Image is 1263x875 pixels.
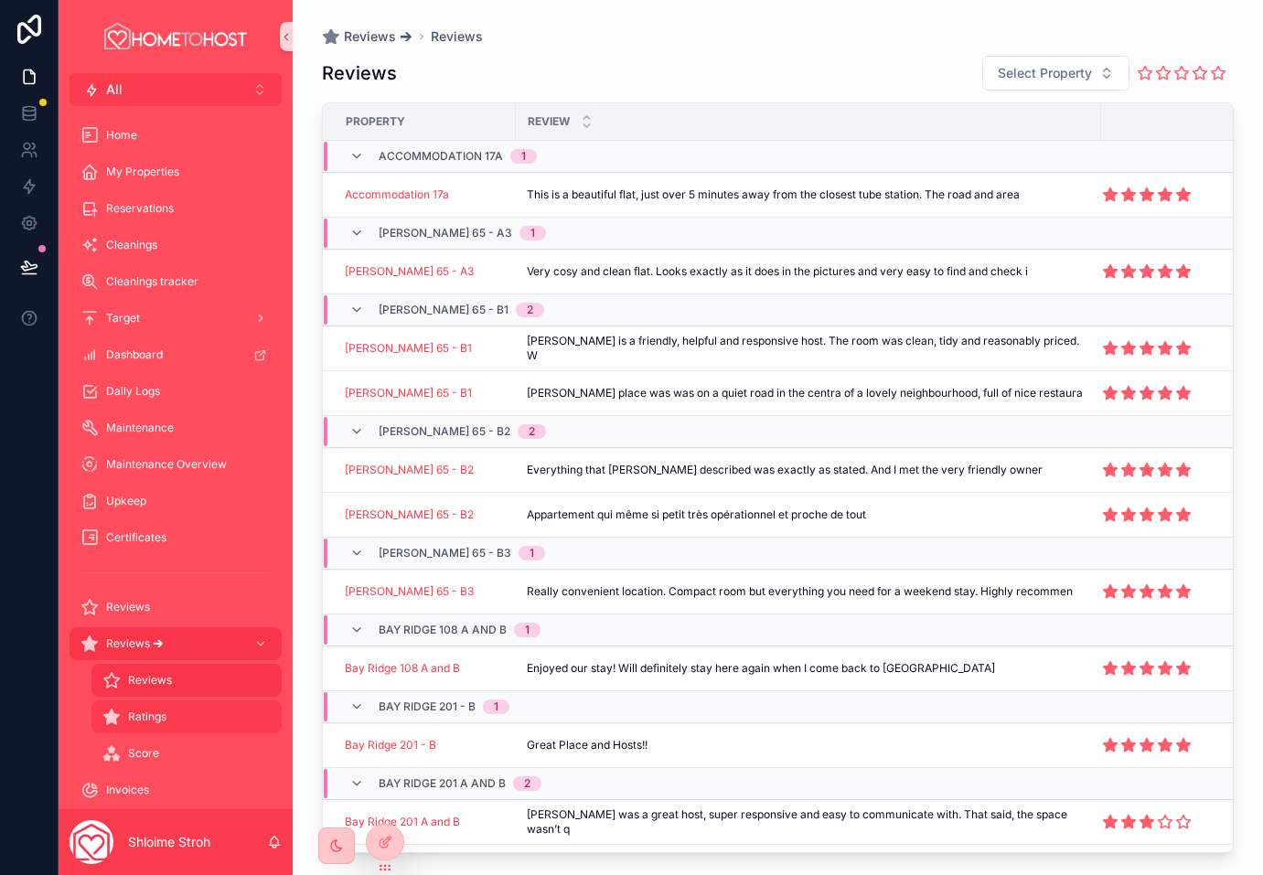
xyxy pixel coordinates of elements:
[345,187,505,202] a: Accommodation 17a
[70,155,282,188] a: My Properties
[70,73,282,106] button: Select Button
[345,738,436,752] a: Bay Ridge 201 - B
[345,815,460,829] span: Bay Ridge 201 A and B
[322,60,397,86] h1: Reviews
[106,274,198,289] span: Cleanings tracker
[527,463,1043,477] span: Everything that [PERSON_NAME] described was exactly as stated. And I met the very friendly owner
[527,386,1083,400] span: [PERSON_NAME] place was was on a quiet road in the centra of a lovely neighbourhood, full of nice...
[345,187,449,202] a: Accommodation 17a
[106,201,174,216] span: Reservations
[494,699,498,714] div: 1
[106,457,227,472] span: Maintenance Overview
[106,347,163,362] span: Dashboard
[70,411,282,444] a: Maintenance
[106,600,150,614] span: Reviews
[344,27,412,46] span: Reviews 🡪
[527,264,1028,279] span: Very cosy and clean flat. Looks exactly as it does in the pictures and very easy to find and check i
[70,521,282,554] a: Certificates
[527,661,1090,676] a: Enjoyed our stay! Will definitely stay here again when I come back to [GEOGRAPHIC_DATA]
[70,302,282,335] a: Target
[379,546,511,560] span: [PERSON_NAME] 65 - B3
[527,584,1090,599] a: Really convenient location. Compact room but everything you need for a weekend stay. Highly recommen
[527,807,1090,837] a: [PERSON_NAME] was a great host, super responsive and easy to communicate with. That said, the spa...
[345,815,505,829] a: Bay Ridge 201 A and B
[529,424,535,439] div: 2
[128,746,159,761] span: Score
[322,27,412,46] a: Reviews 🡪
[70,375,282,408] a: Daily Logs
[345,463,505,477] a: [PERSON_NAME] 65 - B2
[70,265,282,298] a: Cleanings tracker
[345,386,505,400] a: [PERSON_NAME] 65 - B1
[379,699,476,714] span: Bay Ridge 201 - B
[345,386,472,400] a: [PERSON_NAME] 65 - B1
[70,485,282,518] a: Upkeep
[527,463,1090,477] a: Everything that [PERSON_NAME] described was exactly as stated. And I met the very friendly owner
[128,673,172,688] span: Reviews
[431,27,483,46] a: Reviews
[106,128,137,143] span: Home
[345,507,474,522] a: [PERSON_NAME] 65 - B2
[998,64,1092,82] span: Select Property
[106,238,157,252] span: Cleanings
[106,530,166,545] span: Certificates
[106,494,146,508] span: Upkeep
[345,661,460,676] a: Bay Ridge 108 A and B
[345,264,474,279] a: [PERSON_NAME] 65 - A3
[345,661,505,676] a: Bay Ridge 108 A and B
[524,776,530,791] div: 2
[106,80,123,99] span: All
[345,463,474,477] a: [PERSON_NAME] 65 - B2
[527,264,1090,279] a: Very cosy and clean flat. Looks exactly as it does in the pictures and very easy to find and check i
[527,661,995,676] span: Enjoyed our stay! Will definitely stay here again when I come back to [GEOGRAPHIC_DATA]
[91,737,282,770] a: Score
[106,421,174,435] span: Maintenance
[345,584,474,599] a: [PERSON_NAME] 65 - B3
[102,22,250,51] img: App logo
[379,303,508,317] span: [PERSON_NAME] 65 - B1
[527,507,866,522] span: Appartement qui même si petit très opérationnel et proche de tout
[527,334,1090,363] a: [PERSON_NAME] is a friendly, helpful and responsive host. The room was clean, tidy and reasonably...
[527,584,1073,599] span: Really convenient location. Compact room but everything you need for a weekend stay. Highly recommen
[106,783,149,797] span: Invoices
[128,710,166,724] span: Ratings
[379,149,503,164] span: Accommodation 17a
[527,187,1020,202] span: This is a beautiful flat, just over 5 minutes away from the closest tube station. The road and area
[70,192,282,225] a: Reservations
[106,384,160,399] span: Daily Logs
[70,591,282,624] a: Reviews
[521,149,526,164] div: 1
[527,507,1090,522] a: Appartement qui même si petit très opérationnel et proche de tout
[70,774,282,806] a: Invoices
[70,627,282,660] a: Reviews 🡪
[379,776,506,791] span: Bay Ridge 201 A and B
[106,636,164,651] span: Reviews 🡪
[70,448,282,481] a: Maintenance Overview
[530,226,535,240] div: 1
[70,338,282,371] a: Dashboard
[527,303,533,317] div: 2
[106,311,140,325] span: Target
[345,341,472,356] a: [PERSON_NAME] 65 - B1
[345,738,505,752] a: Bay Ridge 201 - B
[379,226,512,240] span: [PERSON_NAME] 65 - A3
[379,424,510,439] span: [PERSON_NAME] 65 - B2
[525,623,530,637] div: 1
[527,738,648,752] span: Great Place and Hosts!!
[128,833,210,851] p: Shloime Stroh
[59,106,293,809] div: scrollable content
[527,187,1090,202] a: This is a beautiful flat, just over 5 minutes away from the closest tube station. The road and area
[346,114,405,129] span: Property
